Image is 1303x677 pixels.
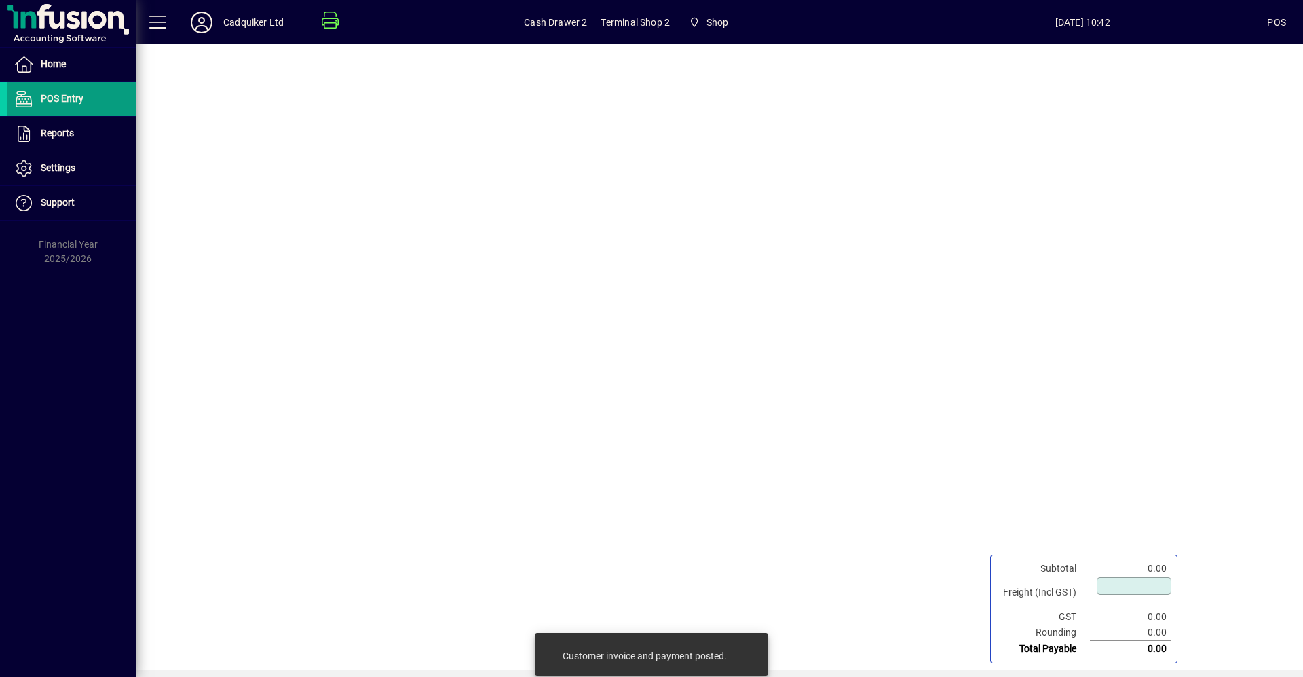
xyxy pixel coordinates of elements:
td: 0.00 [1090,609,1171,625]
span: Cash Drawer 2 [524,12,587,33]
span: Shop [683,10,734,35]
div: POS [1267,12,1286,33]
span: Shop [706,12,729,33]
div: Cadquiker Ltd [223,12,284,33]
td: Subtotal [996,561,1090,577]
a: Reports [7,117,136,151]
td: 0.00 [1090,641,1171,657]
td: Total Payable [996,641,1090,657]
span: POS Entry [41,93,83,104]
td: 0.00 [1090,561,1171,577]
td: Rounding [996,625,1090,641]
span: Support [41,197,75,208]
span: [DATE] 10:42 [898,12,1267,33]
button: Profile [180,10,223,35]
a: Support [7,186,136,220]
a: Home [7,48,136,81]
span: Settings [41,162,75,173]
td: GST [996,609,1090,625]
td: 0.00 [1090,625,1171,641]
a: Settings [7,151,136,185]
span: Terminal Shop 2 [601,12,670,33]
span: Reports [41,128,74,139]
span: Home [41,58,66,69]
td: Freight (Incl GST) [996,577,1090,609]
div: Customer invoice and payment posted. [563,649,727,663]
